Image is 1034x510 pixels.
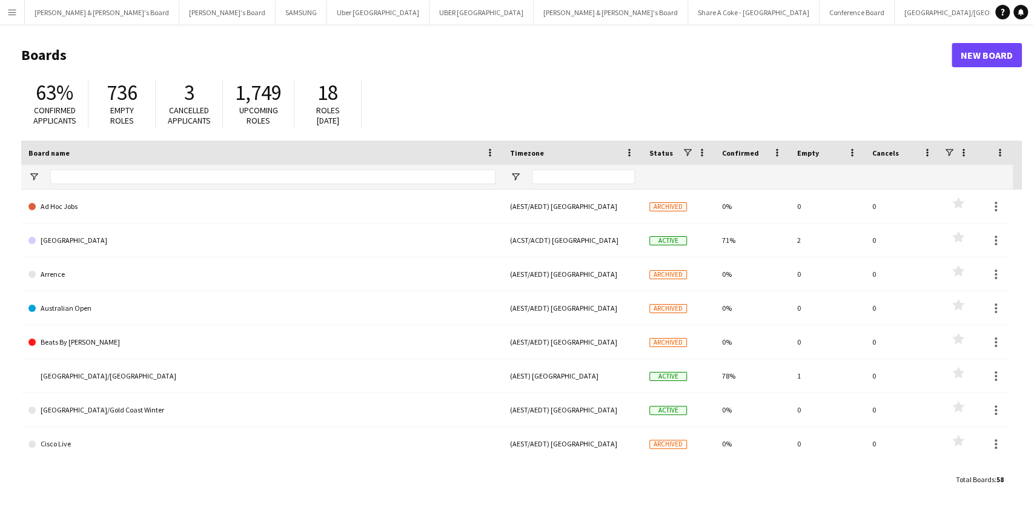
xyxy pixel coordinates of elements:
div: 0% [715,190,790,223]
div: 0 [865,427,940,460]
span: Active [649,236,687,245]
span: Active [649,372,687,381]
div: 0 [790,291,865,325]
span: Total Boards [956,475,995,484]
a: [GEOGRAPHIC_DATA] [28,224,495,257]
div: 0 [790,325,865,359]
div: 0 [865,359,940,392]
div: (AEST) [GEOGRAPHIC_DATA] [503,359,642,392]
span: 1,749 [235,79,282,106]
div: 0 [865,325,940,359]
a: New Board [952,43,1022,67]
span: 18 [317,79,338,106]
span: 736 [107,79,138,106]
span: Archived [649,304,687,313]
button: Uber [GEOGRAPHIC_DATA] [327,1,429,24]
span: Status [649,148,673,157]
div: 0 [865,190,940,223]
span: Confirmed [722,148,759,157]
div: (AEST/AEDT) [GEOGRAPHIC_DATA] [503,427,642,460]
a: Beats By [PERSON_NAME] [28,325,495,359]
span: Confirmed applicants [33,105,76,126]
span: Roles [DATE] [316,105,340,126]
div: (AEST/AEDT) [GEOGRAPHIC_DATA] [503,325,642,359]
button: UBER [GEOGRAPHIC_DATA] [429,1,534,24]
a: [GEOGRAPHIC_DATA]/[GEOGRAPHIC_DATA] [28,359,495,393]
span: Archived [649,202,687,211]
span: Active [649,406,687,415]
a: [GEOGRAPHIC_DATA]/Gold Coast Winter [28,393,495,427]
button: [PERSON_NAME] & [PERSON_NAME]'s Board [25,1,179,24]
span: Empty roles [110,105,134,126]
div: 0 [790,393,865,426]
button: [PERSON_NAME] & [PERSON_NAME]'s Board [534,1,688,24]
span: Archived [649,440,687,449]
span: Archived [649,270,687,279]
input: Board name Filter Input [50,170,495,184]
div: 78% [715,359,790,392]
div: 0 [790,257,865,291]
div: : [956,468,1004,491]
div: 0% [715,291,790,325]
button: SAMSUNG [276,1,327,24]
button: Conference Board [820,1,895,24]
div: 0 [790,190,865,223]
div: 0 [865,257,940,291]
span: Cancelled applicants [168,105,211,126]
button: [PERSON_NAME]'s Board [179,1,276,24]
span: Archived [649,338,687,347]
button: Open Filter Menu [28,171,39,182]
span: 58 [996,475,1004,484]
div: 0 [865,393,940,426]
button: Share A Coke - [GEOGRAPHIC_DATA] [688,1,820,24]
div: (AEST/AEDT) [GEOGRAPHIC_DATA] [503,393,642,426]
h1: Boards [21,46,952,64]
span: Empty [797,148,819,157]
span: Timezone [510,148,544,157]
span: Board name [28,148,70,157]
div: (AEST/AEDT) [GEOGRAPHIC_DATA] [503,291,642,325]
div: 0 [790,427,865,460]
div: 2 [790,224,865,257]
div: 0% [715,257,790,291]
a: Australian Open [28,291,495,325]
div: 0% [715,393,790,426]
div: 71% [715,224,790,257]
a: Arrence [28,257,495,291]
span: Upcoming roles [239,105,278,126]
span: Cancels [872,148,899,157]
input: Timezone Filter Input [532,170,635,184]
span: 3 [184,79,194,106]
div: 0 [865,291,940,325]
div: (AEST/AEDT) [GEOGRAPHIC_DATA] [503,257,642,291]
div: (ACST/ACDT) [GEOGRAPHIC_DATA] [503,224,642,257]
div: 0 [865,224,940,257]
div: 0% [715,325,790,359]
button: Open Filter Menu [510,171,521,182]
span: 63% [36,79,73,106]
a: Cisco Live [28,427,495,461]
div: 1 [790,359,865,392]
a: Ad Hoc Jobs [28,190,495,224]
div: 0% [715,427,790,460]
div: (AEST/AEDT) [GEOGRAPHIC_DATA] [503,190,642,223]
